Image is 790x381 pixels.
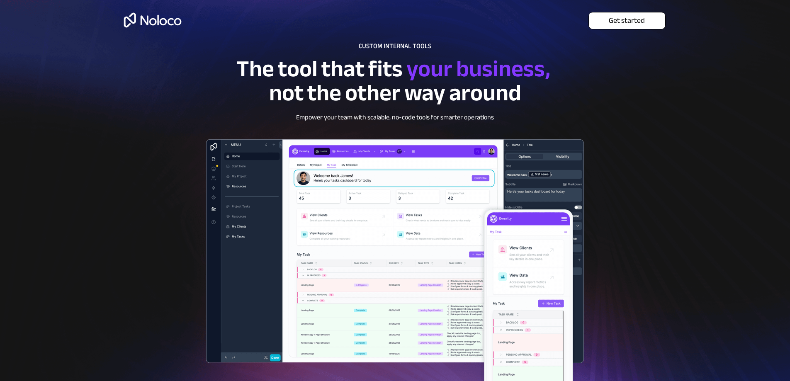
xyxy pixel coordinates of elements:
[236,47,403,90] span: The tool that fits
[589,16,665,25] span: Get started
[406,47,550,90] span: your business,
[269,71,521,114] span: not the other way around
[296,111,494,124] span: Empower your team with scalable, no-code tools for smarter operations
[359,40,431,52] span: CUSTOM INTERNAL TOOLS
[588,12,666,29] a: Get started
